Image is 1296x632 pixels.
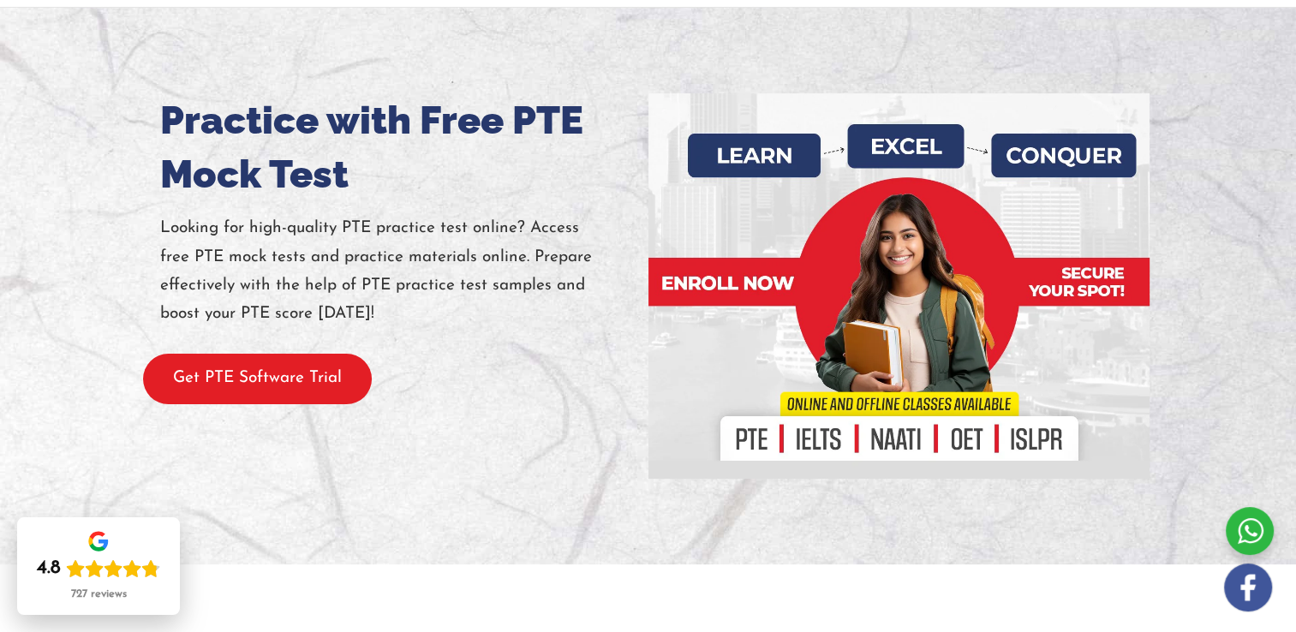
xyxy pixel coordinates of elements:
p: Looking for high-quality PTE practice test online? Access free PTE mock tests and practice materi... [160,214,636,328]
a: Get PTE Software Trial [143,370,372,386]
img: white-facebook.png [1224,563,1272,611]
div: 4.8 [37,557,61,581]
div: Rating: 4.8 out of 5 [37,557,160,581]
button: Get PTE Software Trial [143,354,372,404]
h1: Practice with Free PTE Mock Test [160,93,636,201]
div: 727 reviews [71,587,127,601]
